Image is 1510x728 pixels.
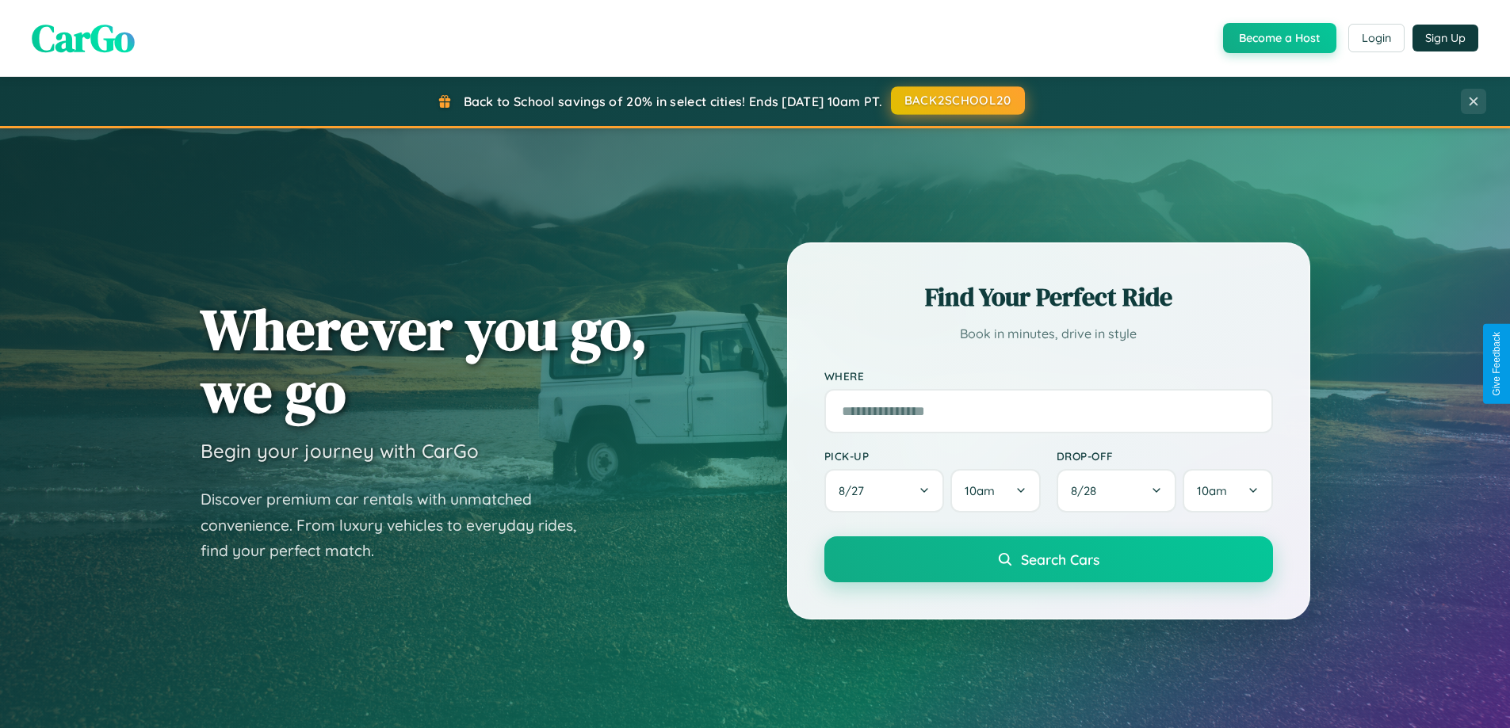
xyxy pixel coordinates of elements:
span: 8 / 27 [839,483,872,498]
button: Sign Up [1413,25,1478,51]
p: Discover premium car rentals with unmatched convenience. From luxury vehicles to everyday rides, ... [201,486,597,564]
button: BACK2SCHOOL20 [891,86,1025,115]
span: 10am [1197,483,1227,498]
button: Search Cars [824,536,1273,582]
span: Search Cars [1021,551,1099,568]
button: 10am [1183,469,1272,513]
span: 10am [965,483,995,498]
label: Drop-off [1057,449,1273,463]
h2: Find Your Perfect Ride [824,280,1273,314]
button: 8/28 [1057,469,1177,513]
span: Back to School savings of 20% in select cities! Ends [DATE] 10am PT. [464,93,882,109]
p: Book in minutes, drive in style [824,322,1273,345]
button: Login [1348,24,1405,52]
div: Give Feedback [1491,332,1502,396]
button: 8/27 [824,469,945,513]
span: CarGo [32,12,135,64]
label: Where [824,369,1273,383]
button: Become a Host [1223,23,1336,53]
span: 8 / 28 [1071,483,1104,498]
h1: Wherever you go, we go [201,298,648,423]
h3: Begin your journey with CarGo [201,439,479,463]
button: 10am [950,469,1040,513]
label: Pick-up [824,449,1041,463]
